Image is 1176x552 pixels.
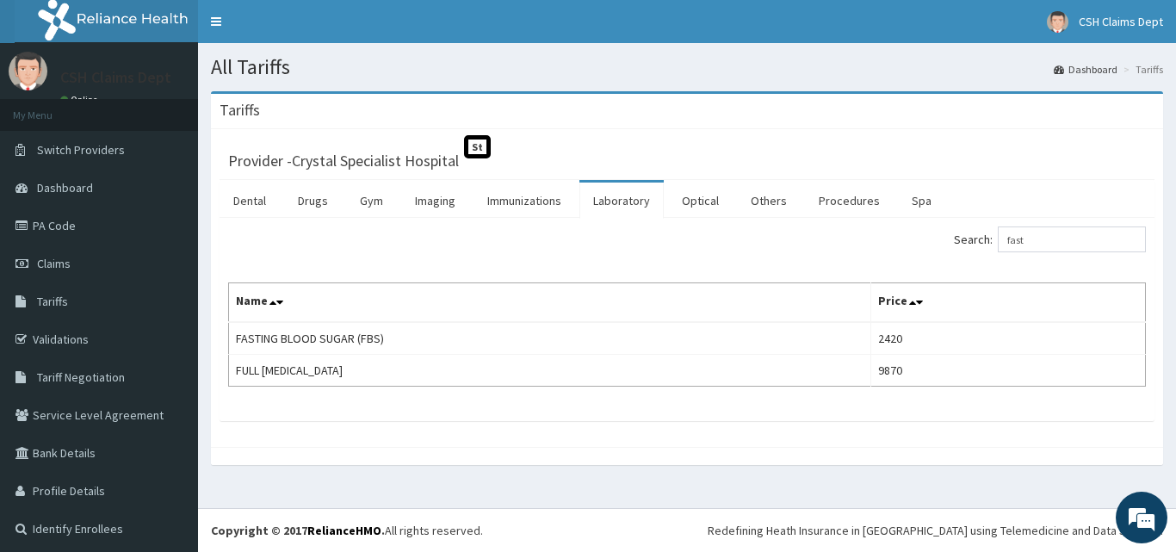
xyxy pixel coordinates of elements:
p: CSH Claims Dept [60,70,171,85]
h3: Tariffs [220,102,260,118]
div: Minimize live chat window [282,9,324,50]
a: Dental [220,183,280,219]
textarea: Type your message and hit 'Enter' [9,369,328,429]
span: Tariffs [37,294,68,309]
li: Tariffs [1119,62,1163,77]
footer: All rights reserved. [198,508,1176,552]
span: Claims [37,256,71,271]
div: Chat with us now [90,96,289,119]
img: User Image [1047,11,1068,33]
th: Price [870,283,1146,323]
a: Optical [668,183,733,219]
a: Laboratory [579,183,664,219]
th: Name [229,283,871,323]
a: Others [737,183,801,219]
a: Dashboard [1054,62,1117,77]
h1: All Tariffs [211,56,1163,78]
label: Search: [954,226,1146,252]
strong: Copyright © 2017 . [211,523,385,538]
input: Search: [998,226,1146,252]
span: Tariff Negotiation [37,369,125,385]
a: Drugs [284,183,342,219]
td: 2420 [870,322,1146,355]
div: Redefining Heath Insurance in [GEOGRAPHIC_DATA] using Telemedicine and Data Science! [708,522,1163,539]
img: d_794563401_company_1708531726252_794563401 [32,86,70,129]
a: Immunizations [473,183,575,219]
a: Procedures [805,183,894,219]
td: FASTING BLOOD SUGAR (FBS) [229,322,871,355]
td: 9870 [870,355,1146,387]
img: User Image [9,52,47,90]
a: Imaging [401,183,469,219]
a: Online [60,94,102,106]
h3: Provider - Crystal Specialist Hospital [228,153,459,169]
span: Dashboard [37,180,93,195]
a: RelianceHMO [307,523,381,538]
a: Spa [898,183,945,219]
span: We're online! [100,166,238,340]
span: St [464,135,491,158]
td: FULL [MEDICAL_DATA] [229,355,871,387]
a: Gym [346,183,397,219]
span: CSH Claims Dept [1079,14,1163,29]
span: Switch Providers [37,142,125,158]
